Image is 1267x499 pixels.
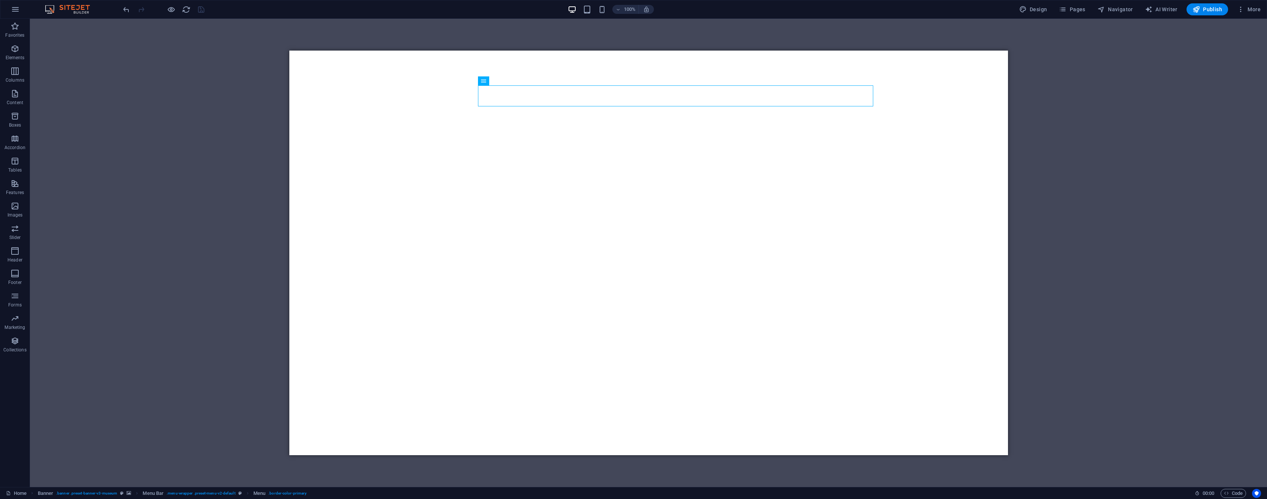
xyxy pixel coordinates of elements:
[7,257,22,263] p: Header
[6,489,27,498] a: Click to cancel selection. Double-click to open Pages
[182,5,191,14] button: reload
[1019,6,1047,13] span: Design
[7,100,23,106] p: Content
[643,6,650,13] i: On resize automatically adjust zoom level to fit chosen device.
[120,491,124,495] i: This element is a customizable preset
[268,489,307,498] span: . border-color-primary
[1016,3,1050,15] div: Design (Ctrl+Alt+Y)
[122,5,131,14] button: undo
[143,489,164,498] span: Click to select. Double-click to edit
[1208,490,1209,496] span: :
[1016,3,1050,15] button: Design
[1094,3,1136,15] button: Navigator
[38,489,54,498] span: Click to select. Double-click to edit
[5,32,24,38] p: Favorites
[1142,3,1181,15] button: AI Writer
[9,122,21,128] p: Boxes
[1193,6,1222,13] span: Publish
[8,167,22,173] p: Tables
[1187,3,1228,15] button: Publish
[6,190,24,196] p: Features
[1145,6,1178,13] span: AI Writer
[7,212,23,218] p: Images
[1056,3,1088,15] button: Pages
[6,77,24,83] p: Columns
[167,489,235,498] span: . menu-wrapper .preset-menu-v2-default
[1234,3,1264,15] button: More
[1237,6,1261,13] span: More
[9,235,21,241] p: Slider
[3,347,26,353] p: Collections
[4,324,25,330] p: Marketing
[1059,6,1085,13] span: Pages
[1221,489,1246,498] button: Code
[56,489,117,498] span: . banner .preset-banner-v3-museum
[253,489,265,498] span: Click to select. Double-click to edit
[612,5,639,14] button: 100%
[6,55,25,61] p: Elements
[238,491,242,495] i: This element is a customizable preset
[1224,489,1243,498] span: Code
[1097,6,1133,13] span: Navigator
[43,5,99,14] img: Editor Logo
[624,5,636,14] h6: 100%
[4,145,25,151] p: Accordion
[38,489,307,498] nav: breadcrumb
[1252,489,1261,498] button: Usercentrics
[122,5,131,14] i: Undo: Delete elements (Ctrl+Z)
[8,302,22,308] p: Forms
[127,491,131,495] i: This element contains a background
[1203,489,1214,498] span: 00 00
[8,279,22,285] p: Footer
[1195,489,1215,498] h6: Session time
